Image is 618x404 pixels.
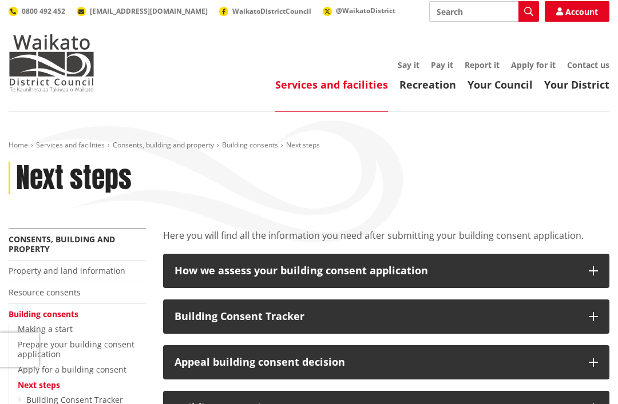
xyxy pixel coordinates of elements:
[336,6,395,15] span: @WaikatoDistrict
[286,140,320,150] span: Next steps
[9,6,65,16] a: 0800 492 452
[468,78,533,91] a: Your Council
[232,6,311,16] span: WaikatoDistrictCouncil
[9,234,115,254] a: Consents, building and property
[175,311,577,322] div: Building Consent Tracker
[163,345,609,379] button: Appeal building consent decision
[431,59,453,70] a: Pay it
[9,141,609,150] nav: breadcrumb
[323,6,395,15] a: @WaikatoDistrict
[113,140,214,150] a: Consents, building and property
[163,254,609,288] button: How we assess your building consent application
[163,299,609,334] button: Building Consent Tracker
[36,140,105,150] a: Services and facilities
[219,6,311,16] a: WaikatoDistrictCouncil
[565,356,607,397] iframe: Messenger Launcher
[465,59,500,70] a: Report it
[222,140,278,150] a: Building consents
[163,229,609,242] p: Here you will find all the information you need after submitting your building consent application.
[429,1,539,22] input: Search input
[9,309,78,319] a: Building consents
[398,59,419,70] a: Say it
[511,59,556,70] a: Apply for it
[16,162,132,195] h1: Next steps
[77,6,208,16] a: [EMAIL_ADDRESS][DOMAIN_NAME]
[545,1,609,22] a: Account
[22,6,65,16] span: 0800 492 452
[9,265,125,276] a: Property and land information
[18,339,134,359] a: Prepare your building consent application
[175,265,577,277] div: How we assess your building consent application
[18,323,73,334] a: Making a start
[567,59,609,70] a: Contact us
[18,364,126,375] a: Apply for a building consent
[90,6,208,16] span: [EMAIL_ADDRESS][DOMAIN_NAME]
[175,357,577,368] div: Appeal building consent decision
[9,140,28,150] a: Home
[399,78,456,91] a: Recreation
[9,34,94,91] img: Waikato District Council - Te Kaunihera aa Takiwaa o Waikato
[9,287,81,298] a: Resource consents
[275,78,388,91] a: Services and facilities
[544,78,609,91] a: Your District
[18,379,60,390] a: Next steps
